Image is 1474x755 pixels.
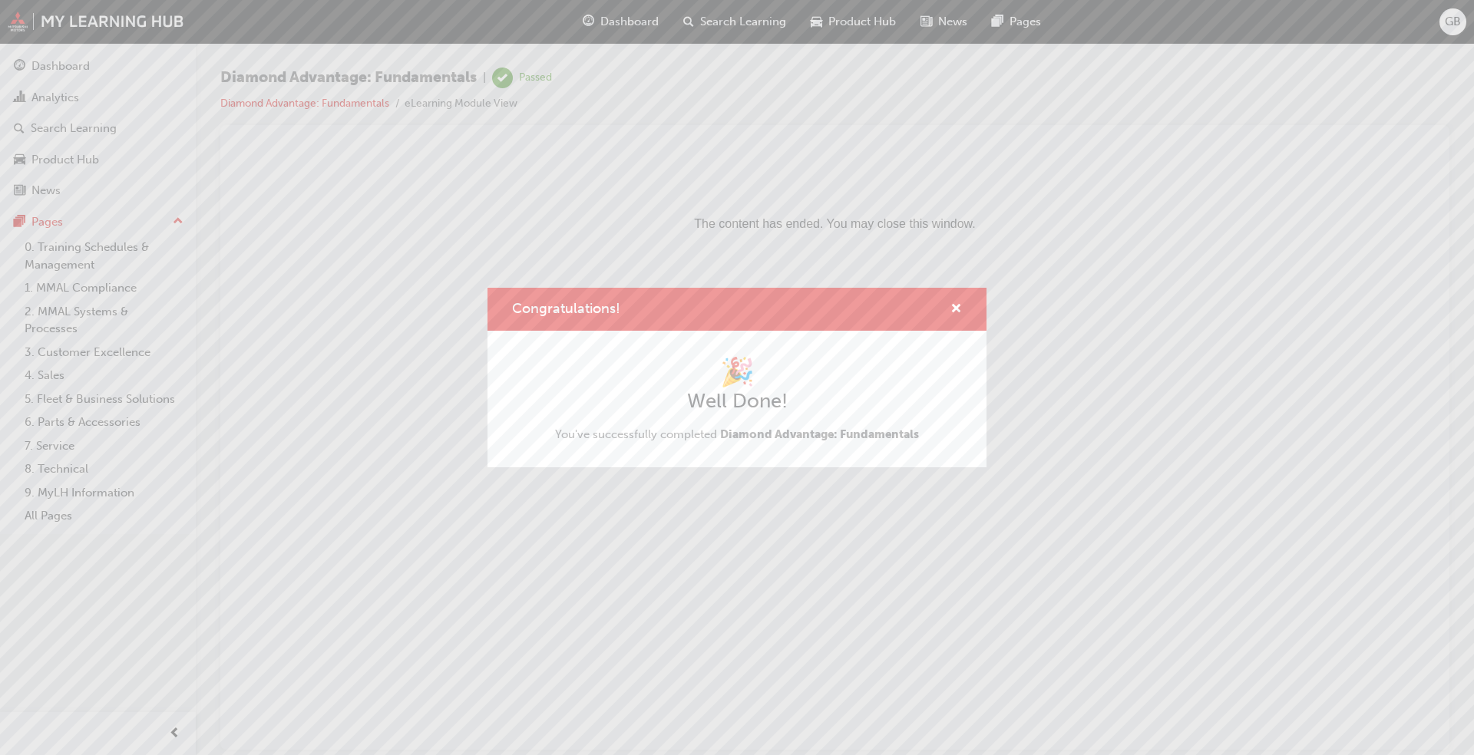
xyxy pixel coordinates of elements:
button: cross-icon [950,300,962,319]
span: cross-icon [950,303,962,317]
div: Congratulations! [487,288,987,467]
span: Congratulations! [512,300,620,317]
h2: Well Done! [555,389,919,414]
span: You've successfully completed [555,426,919,443]
p: The content has ended. You may close this window. [6,12,1198,81]
h1: 🎉 [555,355,919,389]
span: Diamond Advantage: Fundamentals [720,427,919,441]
